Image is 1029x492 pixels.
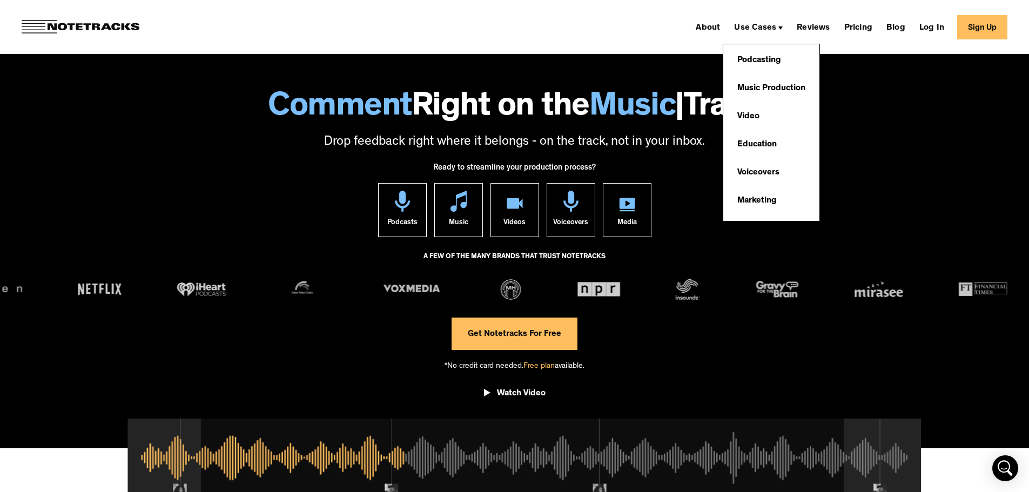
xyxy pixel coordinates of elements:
[840,18,877,36] a: Pricing
[11,92,1018,125] h1: Right on the Track
[732,78,811,99] a: Music Production
[490,183,539,237] a: Videos
[387,212,418,237] div: Podcasts
[792,18,834,36] a: Reviews
[691,18,724,36] a: About
[732,50,786,71] a: Podcasting
[915,18,949,36] a: Log In
[603,183,651,237] a: Media
[730,18,787,36] div: Use Cases
[589,92,676,125] span: Music
[497,388,546,399] div: Watch Video
[434,183,483,237] a: Music
[484,380,546,410] a: open lightbox
[723,36,820,221] nav: Use Cases
[675,92,684,125] span: |
[452,318,577,350] a: Get Notetracks For Free
[732,190,782,212] a: Marketing
[882,18,910,36] a: Blog
[268,92,412,125] span: Comment
[445,350,584,381] div: *No credit card needed. available.
[553,212,588,237] div: Voiceovers
[617,212,637,237] div: Media
[449,212,468,237] div: Music
[732,162,785,184] a: Voiceovers
[433,157,596,183] div: Ready to streamline your production process?
[734,24,776,32] div: Use Cases
[11,133,1018,152] p: Drop feedback right where it belongs - on the track, not in your inbox.
[957,15,1007,39] a: Sign Up
[503,212,526,237] div: Videos
[378,183,427,237] a: Podcasts
[732,134,782,156] a: Education
[547,183,595,237] a: Voiceovers
[732,106,765,127] a: Video
[523,362,555,370] span: Free plan
[992,455,1018,481] div: Open Intercom Messenger
[423,248,606,277] div: A FEW OF THE MANY BRANDS THAT TRUST NOTETRACKS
